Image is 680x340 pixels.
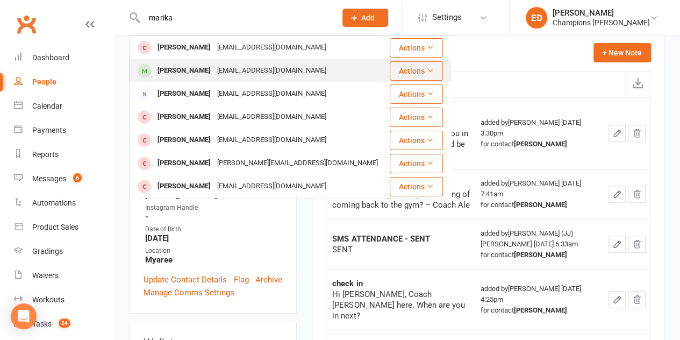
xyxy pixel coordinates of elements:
strong: - [145,212,282,222]
a: Manage Comms Settings [144,286,234,299]
div: for contact [481,305,599,316]
a: Update Contact Details [144,273,227,286]
a: Gradings [14,239,113,264]
div: Payments [32,126,66,134]
div: Open Intercom Messenger [11,303,37,329]
div: [EMAIL_ADDRESS][DOMAIN_NAME] [214,63,330,79]
a: Tasks 24 [14,312,113,336]
span: Settings [432,5,462,30]
div: [PERSON_NAME] [154,132,214,148]
div: [PERSON_NAME] [154,86,214,102]
div: [PERSON_NAME] [154,63,214,79]
div: Location [145,246,282,256]
button: Actions [390,61,443,81]
div: added by [PERSON_NAME] [DATE] 3:30pm [481,117,599,150]
strong: [PERSON_NAME] [514,306,567,314]
div: Calendar [32,102,62,110]
div: [PERSON_NAME][EMAIL_ADDRESS][DOMAIN_NAME] [214,155,381,171]
input: Search notes [327,72,625,97]
div: [EMAIL_ADDRESS][DOMAIN_NAME] [214,132,330,148]
span: Add [361,13,375,22]
div: [EMAIL_ADDRESS][DOMAIN_NAME] [214,109,330,125]
div: [PERSON_NAME] [553,8,650,18]
a: Automations [14,191,113,215]
a: Clubworx [13,11,40,38]
div: added by [PERSON_NAME] [DATE] 4:25pm [481,284,599,316]
div: Messages [32,174,66,183]
div: [PERSON_NAME] [154,40,214,55]
div: [EMAIL_ADDRESS][DOMAIN_NAME] [214,179,330,194]
button: Actions [390,108,443,127]
strong: check in [332,279,362,288]
button: + New Note [593,43,651,62]
div: Product Sales [32,223,78,231]
a: Payments [14,118,113,143]
div: Nice work lately. When you thinking of coming back to the gym? – Coach Ale [332,189,471,210]
button: Actions [390,84,443,104]
div: Instagram Handle [145,203,282,213]
div: [PERSON_NAME] [154,155,214,171]
strong: [PERSON_NAME] [514,140,567,148]
div: Waivers [32,271,59,280]
div: [EMAIL_ADDRESS][DOMAIN_NAME] [214,40,330,55]
span: 6 [73,173,82,182]
button: Actions [390,154,443,173]
strong: Myaree [145,255,282,265]
strong: [PERSON_NAME] [514,251,567,259]
div: Hi [PERSON_NAME], Coach [PERSON_NAME] here. When are you in next? [332,289,471,321]
a: Waivers [14,264,113,288]
div: [EMAIL_ADDRESS][DOMAIN_NAME] [214,86,330,102]
div: Tasks [32,320,52,328]
a: Flag [234,273,249,286]
a: Reports [14,143,113,167]
div: Automations [32,199,76,207]
a: Dashboard [14,46,113,70]
a: Product Sales [14,215,113,239]
strong: [DATE] [145,233,282,243]
input: Search... [141,10,328,25]
div: Workouts [32,295,65,304]
div: Champions [PERSON_NAME] [553,18,650,27]
div: [PERSON_NAME] [154,109,214,125]
div: People [32,77,56,86]
div: Reports [32,150,59,159]
a: Calendar [14,94,113,118]
div: Date of Birth [145,224,282,235]
a: People [14,70,113,94]
span: 24 [59,318,70,328]
button: Add [342,9,388,27]
div: SENT [332,244,471,255]
a: Archive [255,273,282,286]
div: for contact [481,250,599,260]
div: added by [PERSON_NAME] [DATE] 7:41am [481,178,599,210]
button: Actions [390,177,443,196]
strong: [PERSON_NAME] [514,201,567,209]
div: for contact [481,139,599,150]
div: Gradings [32,247,63,256]
div: [PERSON_NAME] [154,179,214,194]
div: ED [526,7,547,29]
div: Dashboard [32,53,69,62]
div: for contact [481,200,599,210]
a: Workouts [14,288,113,312]
div: added by [PERSON_NAME] (JJ) [PERSON_NAME] [DATE] 6:33am [481,228,599,260]
strong: SMS ATTENDANCE - SENT [332,234,430,244]
button: Actions [390,38,443,58]
a: Messages 6 [14,167,113,191]
button: Actions [390,131,443,150]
